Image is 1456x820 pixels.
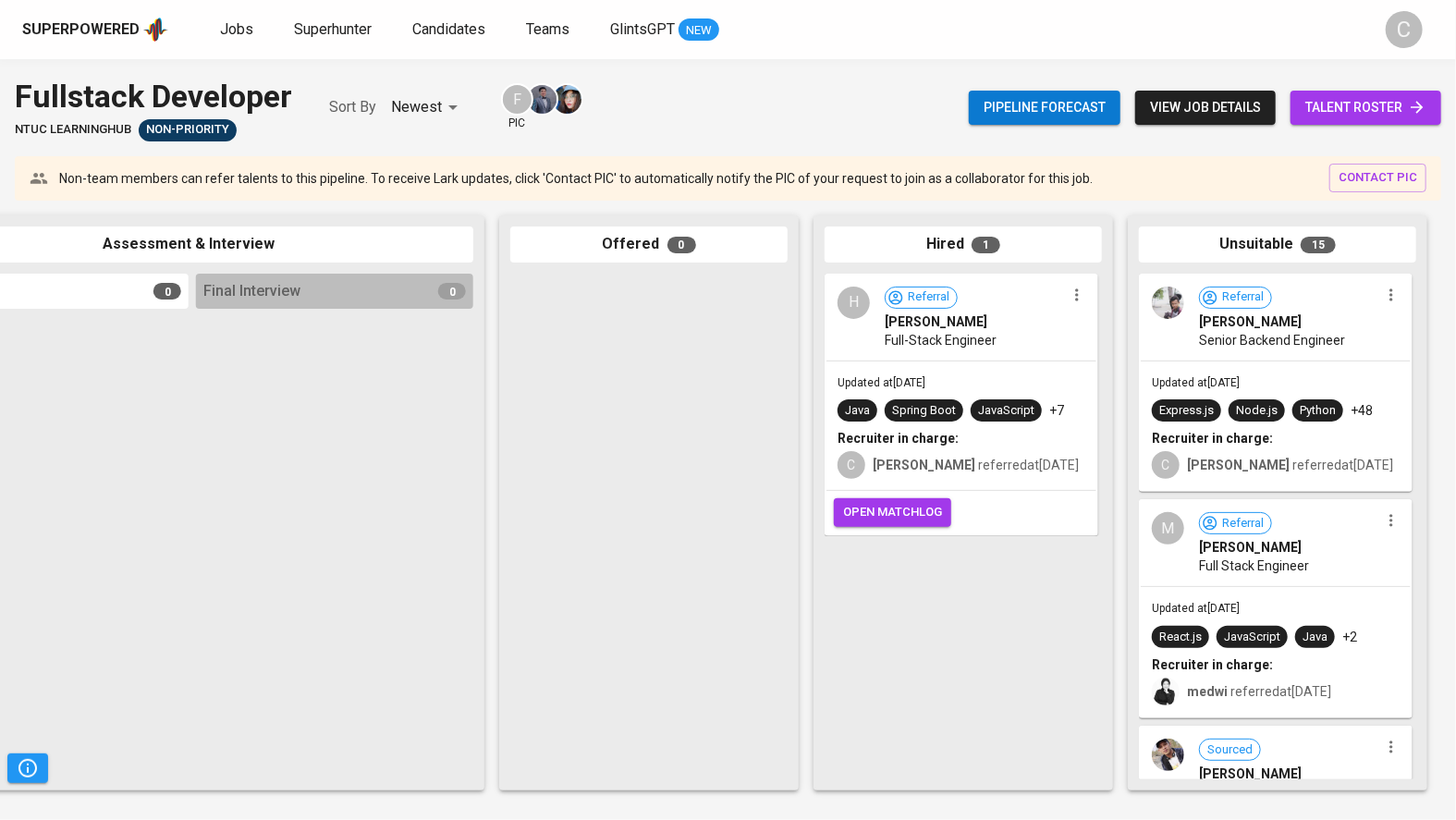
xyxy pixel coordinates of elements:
[528,85,557,114] img: jhon@glints.com
[679,21,719,40] span: NEW
[294,18,375,42] a: Superhunter
[838,287,870,319] div: H
[1199,557,1309,575] span: Full Stack Engineer
[510,226,788,263] div: Offered
[329,96,376,118] p: Sort By
[220,20,253,38] span: Jobs
[1150,96,1261,119] span: view job details
[143,16,168,43] img: app logo
[1187,684,1331,699] span: referred at [DATE]
[1152,657,1273,672] b: Recruiter in charge:
[838,431,959,446] b: Recruiter in charge:
[1329,164,1426,192] button: contact pic
[1342,628,1357,646] p: +2
[139,119,237,141] div: Sufficient Talents in Pipeline
[1386,11,1423,48] div: C
[1187,458,1393,472] span: referred at [DATE]
[873,458,1079,472] span: referred at [DATE]
[203,281,300,302] span: Final Interview
[1236,402,1278,420] div: Node.js
[1152,602,1240,615] span: Updated at [DATE]
[972,237,1000,253] span: 1
[1199,765,1302,783] span: [PERSON_NAME]
[294,20,372,38] span: Superhunter
[838,376,925,389] span: Updated at [DATE]
[391,91,464,125] div: Newest
[978,402,1034,420] div: JavaScript
[1139,226,1416,263] div: Unsuitable
[1152,678,1180,705] img: medwi@glints.com
[1215,515,1271,532] span: Referral
[15,121,131,139] span: NTUC LearningHub
[1152,376,1240,389] span: Updated at [DATE]
[1291,91,1441,125] a: talent roster
[843,502,942,523] span: open matchlog
[59,169,1093,188] p: Non-team members can refer talents to this pipeline. To receive Lark updates, click 'Contact PIC'...
[1187,684,1228,699] b: medwi
[1224,629,1280,646] div: JavaScript
[1159,629,1202,646] div: React.js
[667,237,696,253] span: 0
[610,20,675,38] span: GlintsGPT
[1152,451,1180,479] div: C
[501,83,533,116] div: F
[501,83,533,131] div: pic
[873,458,975,472] b: [PERSON_NAME]
[838,451,865,479] div: C
[526,18,573,42] a: Teams
[845,402,870,420] div: Java
[391,96,442,118] p: Newest
[153,283,181,300] span: 0
[1152,287,1184,319] img: 584f84b3e5e2e2dca997bf16f94f47f7.jpeg
[22,16,168,43] a: Superpoweredapp logo
[1049,401,1064,420] p: +7
[438,283,466,300] span: 0
[526,20,569,38] span: Teams
[553,85,581,114] img: diazagista@glints.com
[610,18,719,42] a: GlintsGPT NEW
[22,19,140,41] div: Superpowered
[139,121,237,139] span: Non-Priority
[1300,402,1336,420] div: Python
[1200,741,1260,759] span: Sourced
[1303,629,1328,646] div: Java
[15,74,292,119] div: Fullstack Developer
[1152,739,1184,771] img: 928ae4328e59777c447ae6cb93e1e28f.jpg
[1199,331,1345,349] span: Senior Backend Engineer
[1135,91,1276,125] button: view job details
[885,331,997,349] span: Full-Stack Engineer
[885,312,987,331] span: [PERSON_NAME]
[412,18,489,42] a: Candidates
[1199,538,1302,557] span: [PERSON_NAME]
[1215,288,1271,306] span: Referral
[1152,431,1273,446] b: Recruiter in charge:
[1187,458,1290,472] b: [PERSON_NAME]
[1339,167,1417,189] span: contact pic
[969,91,1120,125] button: Pipeline forecast
[984,96,1106,119] span: Pipeline forecast
[900,288,957,306] span: Referral
[825,226,1102,263] div: Hired
[892,402,956,420] div: Spring Boot
[1199,312,1302,331] span: [PERSON_NAME]
[7,753,48,783] button: Pipeline Triggers
[1152,512,1184,545] div: M
[220,18,257,42] a: Jobs
[1305,96,1426,119] span: talent roster
[1351,401,1373,420] p: +48
[1301,237,1336,253] span: 15
[1159,402,1214,420] div: Express.js
[412,20,485,38] span: Candidates
[834,498,951,527] button: open matchlog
